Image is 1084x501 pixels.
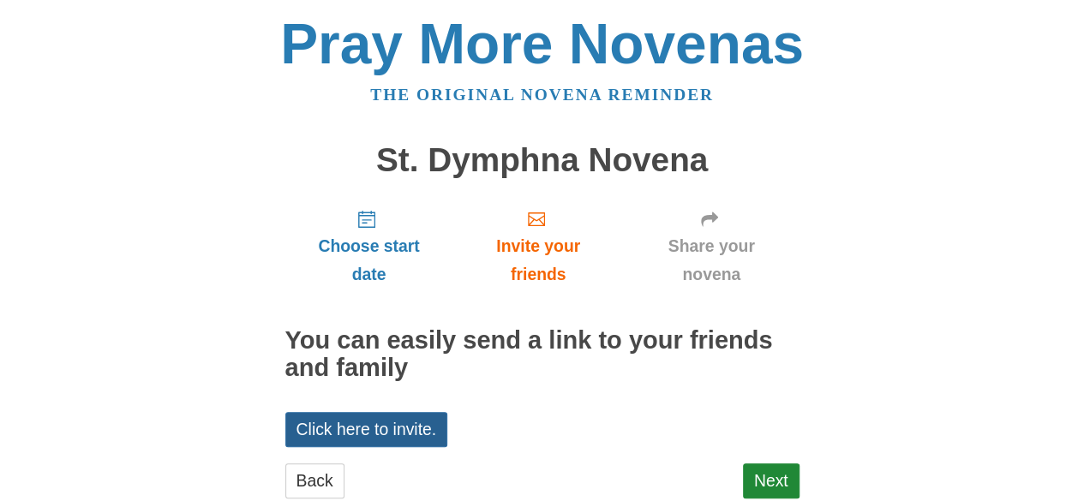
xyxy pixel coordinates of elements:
[624,195,800,297] a: Share your novena
[743,463,800,498] a: Next
[370,86,714,104] a: The original novena reminder
[641,232,782,289] span: Share your novena
[470,232,606,289] span: Invite your friends
[285,142,800,179] h1: St. Dymphna Novena
[285,327,800,382] h2: You can easily send a link to your friends and family
[302,232,436,289] span: Choose start date
[285,412,448,447] a: Click here to invite.
[285,195,453,297] a: Choose start date
[452,195,623,297] a: Invite your friends
[285,463,344,498] a: Back
[280,12,804,75] a: Pray More Novenas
